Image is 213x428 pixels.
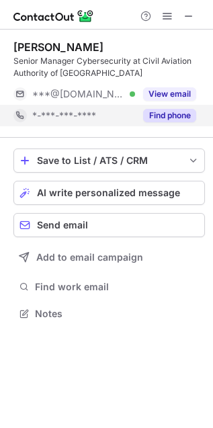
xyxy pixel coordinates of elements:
span: ***@[DOMAIN_NAME] [32,88,125,100]
button: Notes [13,304,205,323]
img: ContactOut v5.3.10 [13,8,94,24]
span: Notes [35,308,200,320]
button: Find work email [13,277,205,296]
button: save-profile-one-click [13,148,205,173]
span: Send email [37,220,88,230]
span: Add to email campaign [36,252,143,263]
div: Senior Manager Cybersecurity at Civil Aviation Authority of [GEOGRAPHIC_DATA] [13,55,205,79]
button: Reveal Button [143,109,196,122]
button: AI write personalized message [13,181,205,205]
span: Find work email [35,281,200,293]
button: Send email [13,213,205,237]
button: Add to email campaign [13,245,205,269]
div: Save to List / ATS / CRM [37,155,181,166]
span: AI write personalized message [37,187,180,198]
div: [PERSON_NAME] [13,40,103,54]
button: Reveal Button [143,87,196,101]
